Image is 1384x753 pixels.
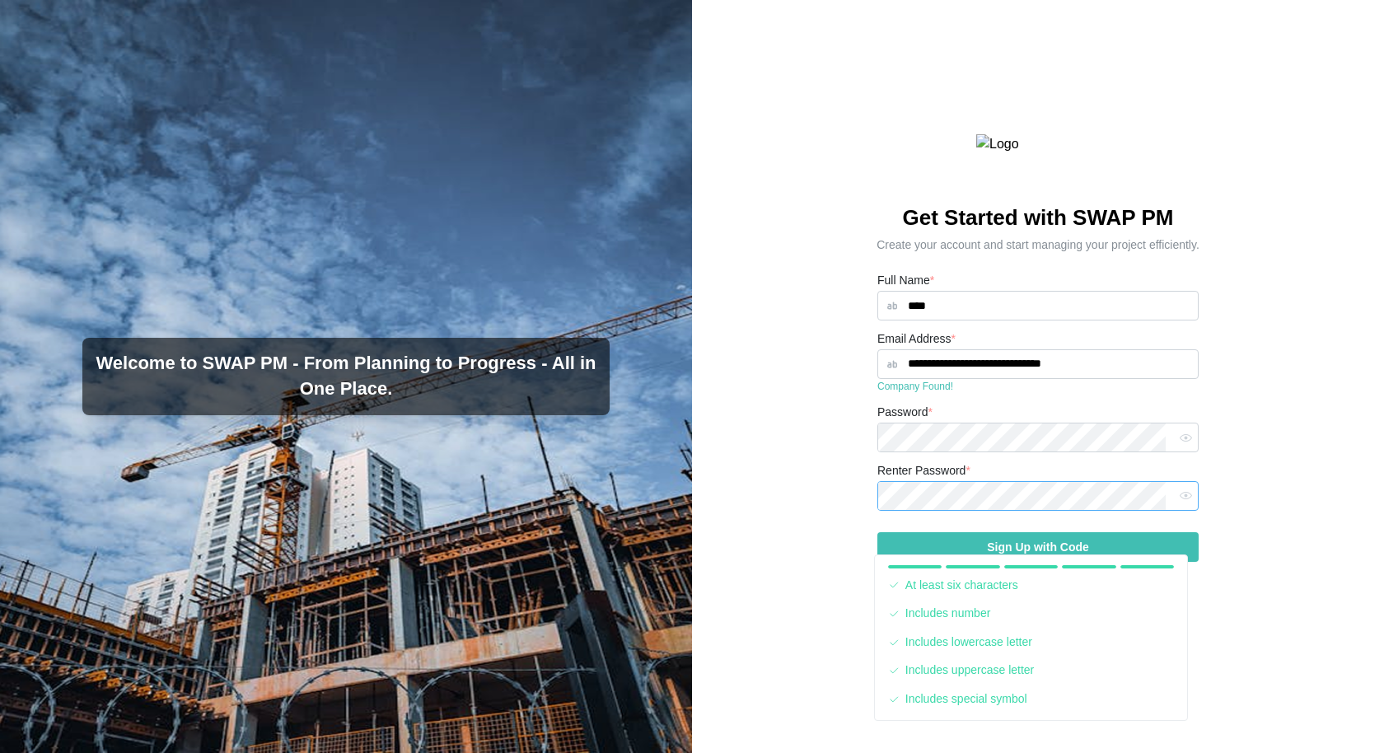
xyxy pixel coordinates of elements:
h2: Get Started with SWAP PM [877,203,1199,254]
label: Full Name [877,272,934,290]
h3: Welcome to SWAP PM - From Planning to Progress - All in One Place. [96,351,596,402]
button: Sign Up with Code [877,532,1199,562]
div: Create your account and start managing your project efficiently. [877,236,1199,255]
div: Includes uppercase letter [905,662,1034,680]
div: At least six characters [905,577,1018,595]
div: Includes lowercase letter [905,634,1032,652]
div: Includes special symbol [905,690,1027,709]
label: Email Address [877,330,956,348]
span: Sign Up with Code [987,533,1089,561]
div: Company Found! [877,379,1199,395]
img: Logo [976,134,1100,155]
label: Password [877,404,933,422]
div: Includes number [905,605,991,623]
label: Renter Password [877,462,970,480]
